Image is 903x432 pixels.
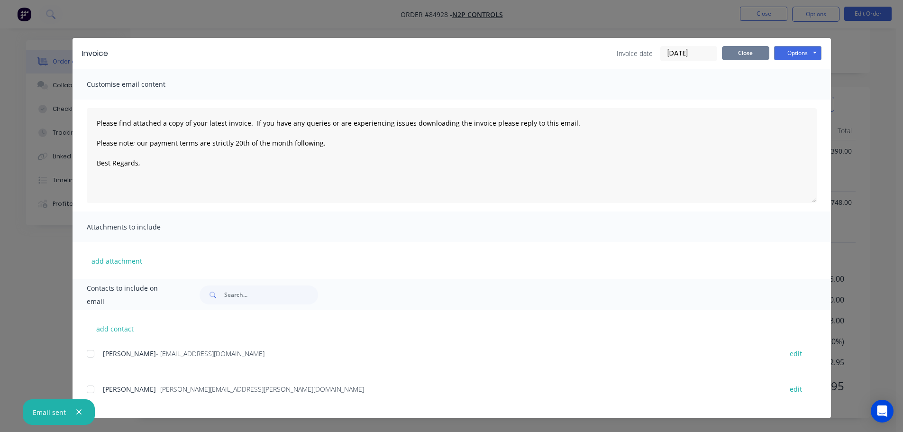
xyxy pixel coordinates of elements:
textarea: Please find attached a copy of your latest invoice. If you have any queries or are experiencing i... [87,108,817,203]
span: [PERSON_NAME] [103,385,156,394]
input: Search... [224,285,318,304]
div: Invoice [82,48,108,59]
div: Email sent [33,407,66,417]
button: edit [784,383,808,395]
span: - [EMAIL_ADDRESS][DOMAIN_NAME] [156,349,265,358]
div: Open Intercom Messenger [871,400,894,423]
button: Close [722,46,769,60]
span: Attachments to include [87,221,191,234]
button: edit [784,347,808,360]
span: Contacts to include on email [87,282,176,308]
span: Customise email content [87,78,191,91]
span: Invoice date [617,48,653,58]
button: add contact [87,322,144,336]
span: - [PERSON_NAME][EMAIL_ADDRESS][PERSON_NAME][DOMAIN_NAME] [156,385,364,394]
button: add attachment [87,254,147,268]
button: Options [774,46,821,60]
span: [PERSON_NAME] [103,349,156,358]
